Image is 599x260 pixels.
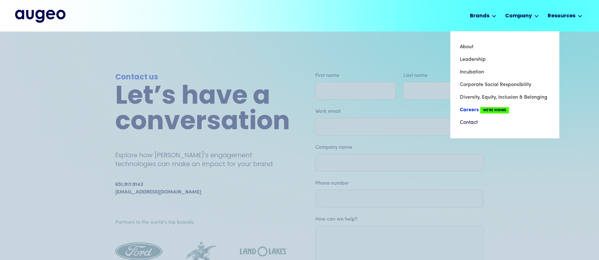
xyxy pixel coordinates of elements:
[460,53,550,66] a: Leadership
[470,12,489,20] div: Brands
[460,104,550,116] a: CareersWe're Hiring
[480,107,509,113] span: We're Hiring
[15,10,66,22] img: Augeo's full logo in midnight blue.
[15,10,66,22] a: home
[505,12,532,20] div: Company
[460,78,550,91] a: Corporate Social Responsibility
[450,31,559,138] nav: Company
[460,91,550,104] a: Diversity, Equity, Inclusion & Belonging
[460,66,550,78] a: Incubation
[460,41,550,53] a: About
[548,12,575,20] div: Resources
[460,116,550,129] a: Contact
